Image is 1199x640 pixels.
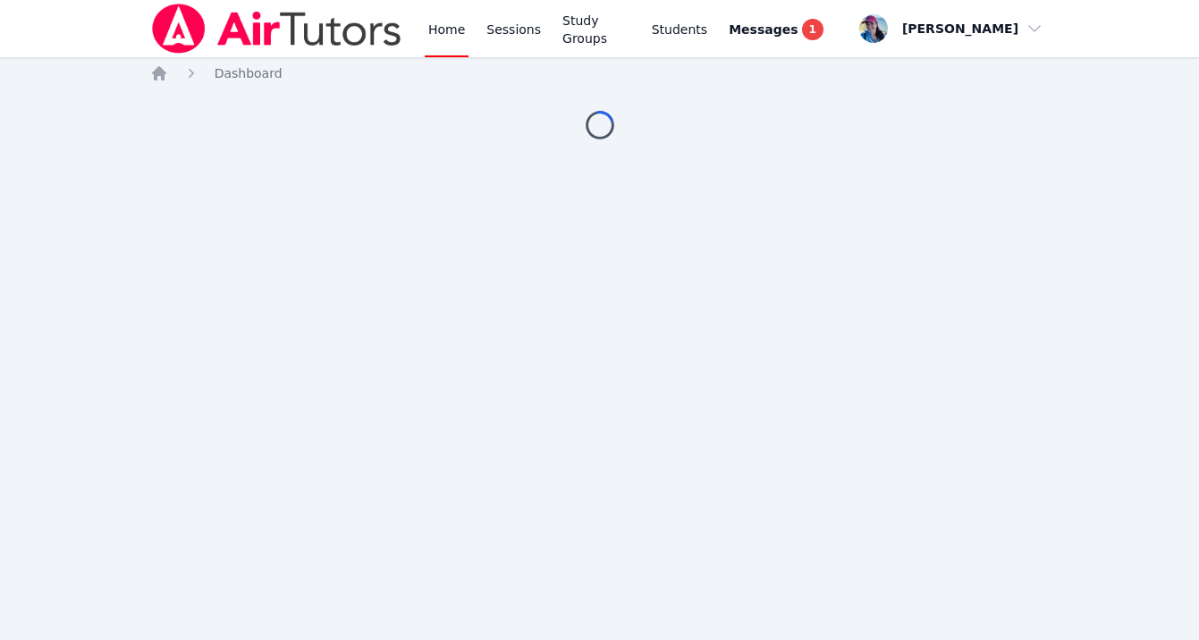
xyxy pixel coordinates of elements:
[150,4,403,54] img: Air Tutors
[802,19,823,40] span: 1
[150,64,1050,82] nav: Breadcrumb
[215,66,283,80] span: Dashboard
[729,21,798,38] span: Messages
[215,64,283,82] a: Dashboard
